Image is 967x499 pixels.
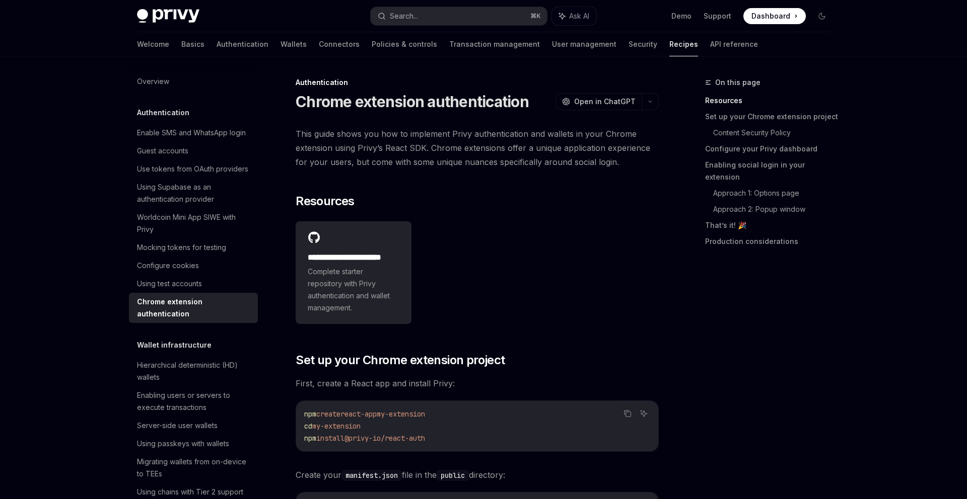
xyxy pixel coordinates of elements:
button: Open in ChatGPT [556,93,642,110]
img: dark logo [137,9,199,23]
div: Chrome extension authentication [137,296,252,320]
a: Overview [129,72,258,91]
a: Migrating wallets from on-device to TEEs [129,453,258,483]
a: Connectors [319,32,360,56]
div: Guest accounts [137,145,188,157]
span: Set up your Chrome extension project [296,352,505,368]
button: Copy the contents from the code block [621,407,634,420]
div: Server-side user wallets [137,420,218,432]
a: Mocking tokens for testing [129,238,258,257]
div: Use tokens from OAuth providers [137,163,248,175]
span: create [316,409,340,419]
span: npm [304,409,316,419]
h5: Authentication [137,107,189,119]
button: Ask AI [637,407,650,420]
a: Security [629,32,657,56]
a: Configure your Privy dashboard [705,141,838,157]
span: react-app [340,409,377,419]
a: Use tokens from OAuth providers [129,160,258,178]
a: Enabling users or servers to execute transactions [129,386,258,417]
a: Server-side user wallets [129,417,258,435]
span: Complete starter repository with Privy authentication and wallet management. [308,266,399,314]
a: Hierarchical deterministic (HD) wallets [129,356,258,386]
div: Search... [390,10,418,22]
code: public [437,470,469,481]
div: Enabling users or servers to execute transactions [137,389,252,413]
a: Content Security Policy [713,125,838,141]
a: Demo [671,11,692,21]
span: @privy-io/react-auth [344,434,425,443]
div: Worldcoin Mini App SIWE with Privy [137,211,252,235]
div: Overview [137,75,169,88]
a: Basics [181,32,204,56]
a: Approach 1: Options page [713,185,838,201]
a: Resources [705,93,838,109]
span: Create your file in the directory: [296,468,659,482]
span: Dashboard [751,11,790,21]
span: This guide shows you how to implement Privy authentication and wallets in your Chrome extension u... [296,127,659,169]
h5: Wallet infrastructure [137,339,212,351]
div: Hierarchical deterministic (HD) wallets [137,359,252,383]
div: Using Supabase as an authentication provider [137,181,252,205]
span: cd [304,422,312,431]
div: Enable SMS and WhatsApp login [137,127,246,139]
a: Chrome extension authentication [129,293,258,323]
code: manifest.json [341,470,402,481]
a: Enabling social login in your extension [705,157,838,185]
a: Production considerations [705,233,838,249]
a: Using Supabase as an authentication provider [129,178,258,208]
a: Set up your Chrome extension project [705,109,838,125]
div: Configure cookies [137,260,199,272]
div: Migrating wallets from on-device to TEEs [137,456,252,480]
a: API reference [710,32,758,56]
a: Recipes [669,32,698,56]
div: Mocking tokens for testing [137,241,226,254]
a: Configure cookies [129,257,258,275]
span: npm [304,434,316,443]
a: Using passkeys with wallets [129,435,258,453]
a: Guest accounts [129,142,258,160]
a: Worldcoin Mini App SIWE with Privy [129,208,258,238]
div: Using test accounts [137,278,202,290]
a: That’s it! 🎉 [705,217,838,233]
div: Using passkeys with wallets [137,438,229,450]
h1: Chrome extension authentication [296,93,529,111]
span: Open in ChatGPT [574,97,636,107]
button: Search...⌘K [371,7,547,25]
span: ⌘ K [530,12,541,20]
span: Ask AI [569,11,589,21]
a: Support [704,11,731,21]
a: Approach 2: Popup window [713,201,838,217]
button: Toggle dark mode [814,8,830,24]
div: Using chains with Tier 2 support [137,486,243,498]
a: Transaction management [449,32,540,56]
a: Using test accounts [129,275,258,293]
span: install [316,434,344,443]
a: Authentication [217,32,268,56]
button: Ask AI [552,7,596,25]
span: On this page [715,76,761,89]
div: Authentication [296,77,659,88]
a: Welcome [137,32,169,56]
span: Resources [296,193,355,209]
span: First, create a React app and install Privy: [296,376,659,390]
a: Dashboard [743,8,806,24]
span: my-extension [312,422,361,431]
a: Policies & controls [372,32,437,56]
a: User management [552,32,616,56]
a: Wallets [281,32,307,56]
a: Enable SMS and WhatsApp login [129,124,258,142]
a: **** **** **** **** ****Complete starter repository with Privy authentication and wallet management. [296,221,411,324]
span: my-extension [377,409,425,419]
